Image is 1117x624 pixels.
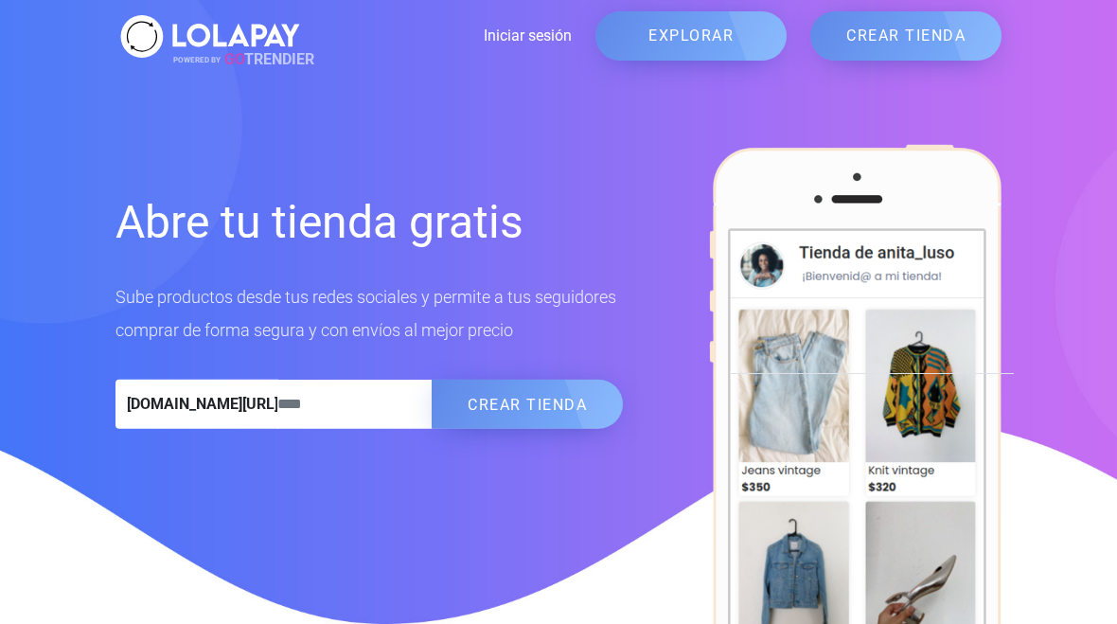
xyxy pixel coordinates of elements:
[810,11,1002,61] a: CREAR TIENDA
[173,48,314,71] span: TRENDIER
[305,25,572,47] a: Iniciar sesión
[432,380,623,429] button: CREAR TIENDA
[115,280,623,347] p: Sube productos desde tus redes sociales y permite a tus seguidores comprar de forma segura y con ...
[115,9,305,63] img: logo_white.svg
[595,11,787,61] a: EXPLORAR
[224,50,244,68] span: GO
[173,55,221,63] span: POWERED BY
[115,193,623,252] h1: Abre tu tienda gratis
[115,380,278,429] span: [DOMAIN_NAME][URL]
